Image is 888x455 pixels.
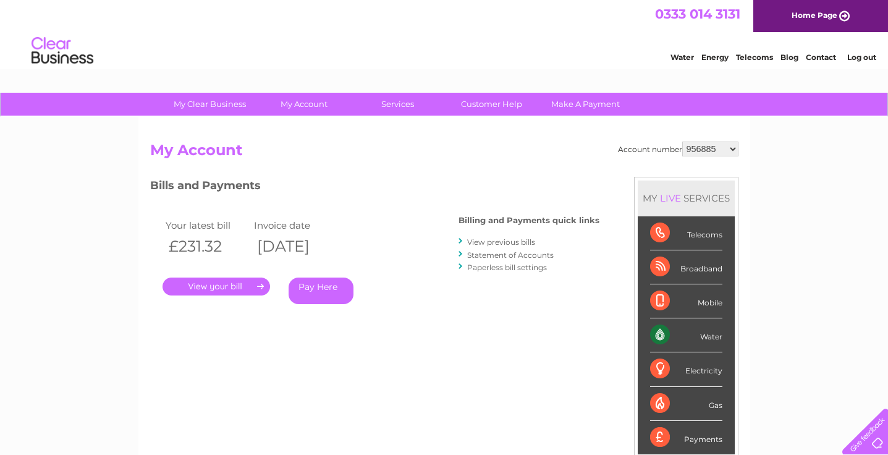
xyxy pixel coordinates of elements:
div: Telecoms [650,216,722,250]
a: My Account [253,93,355,116]
a: . [163,278,270,296]
h2: My Account [150,142,738,165]
div: Account number [618,142,738,156]
a: Water [670,53,694,62]
div: MY SERVICES [638,181,735,216]
a: Paperless bill settings [467,263,547,272]
a: Telecoms [736,53,773,62]
div: Gas [650,387,722,421]
div: Water [650,318,722,352]
div: Mobile [650,284,722,318]
a: Services [347,93,449,116]
td: Your latest bill [163,217,252,234]
div: Electricity [650,352,722,386]
div: Clear Business is a trading name of Verastar Limited (registered in [GEOGRAPHIC_DATA] No. 3667643... [153,7,737,60]
th: £231.32 [163,234,252,259]
img: logo.png [31,32,94,70]
a: Energy [701,53,729,62]
div: LIVE [658,192,683,204]
a: Log out [847,53,876,62]
a: My Clear Business [159,93,261,116]
a: Customer Help [441,93,543,116]
a: Contact [806,53,836,62]
div: Payments [650,421,722,454]
a: Make A Payment [535,93,636,116]
a: Pay Here [289,278,353,304]
a: Statement of Accounts [467,250,554,260]
td: Invoice date [251,217,340,234]
h3: Bills and Payments [150,177,599,198]
th: [DATE] [251,234,340,259]
a: Blog [780,53,798,62]
a: 0333 014 3131 [655,6,740,22]
h4: Billing and Payments quick links [459,216,599,225]
a: View previous bills [467,237,535,247]
div: Broadband [650,250,722,284]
